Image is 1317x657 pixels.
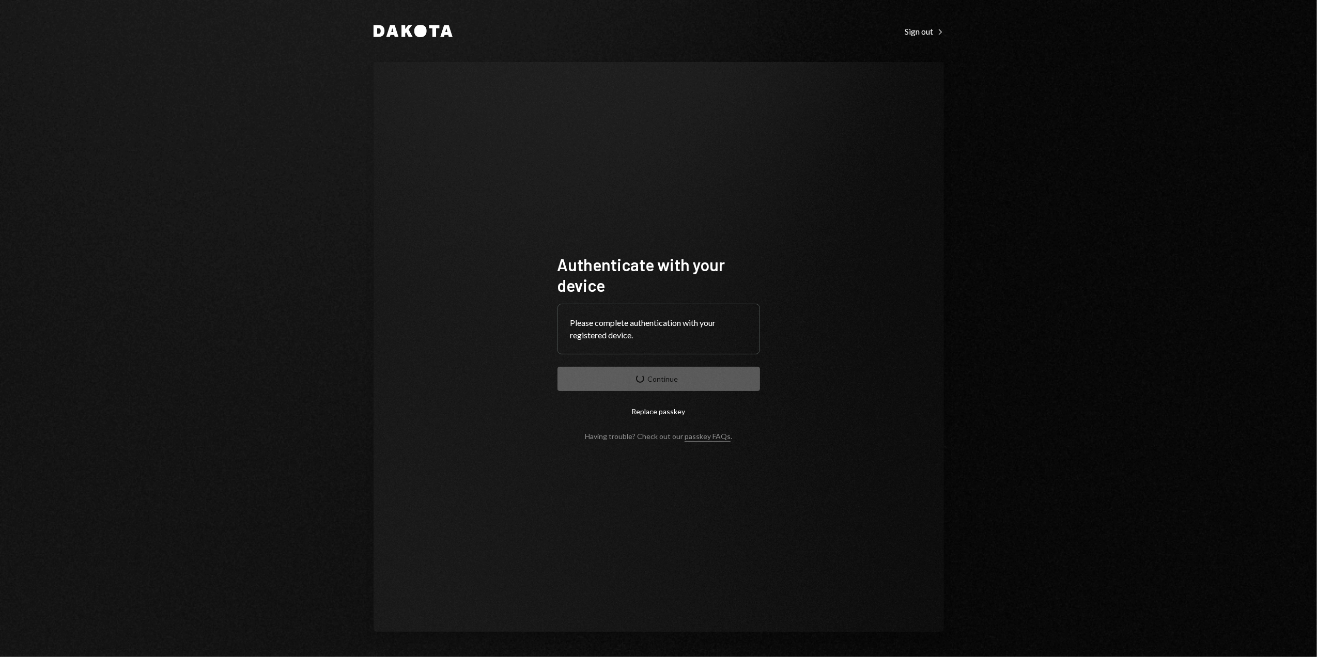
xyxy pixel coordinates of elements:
[570,317,747,341] div: Please complete authentication with your registered device.
[905,25,944,37] a: Sign out
[905,26,944,37] div: Sign out
[685,432,731,442] a: passkey FAQs
[585,432,732,441] div: Having trouble? Check out our .
[557,254,760,295] h1: Authenticate with your device
[557,399,760,424] button: Replace passkey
